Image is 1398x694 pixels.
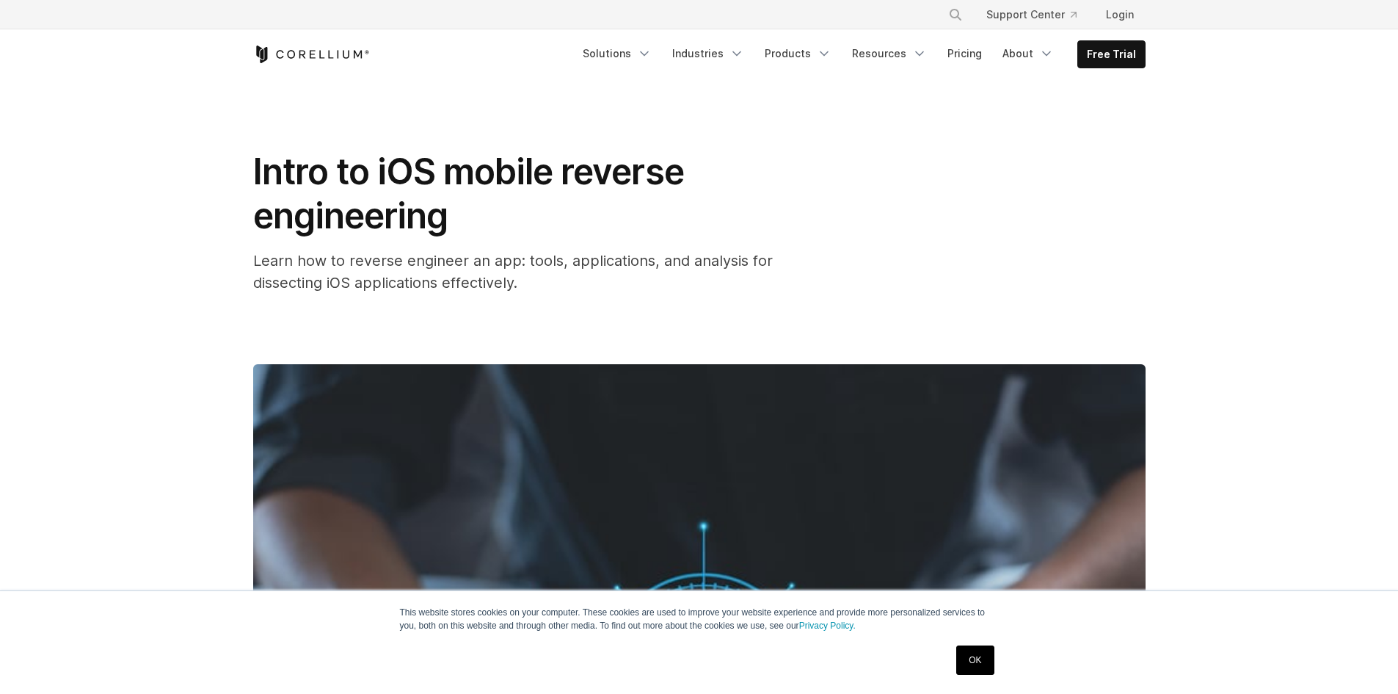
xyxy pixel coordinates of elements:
[939,40,991,67] a: Pricing
[400,606,999,632] p: This website stores cookies on your computer. These cookies are used to improve your website expe...
[253,46,370,63] a: Corellium Home
[253,252,773,292] span: Learn how to reverse engineer an app: tools, applications, and analysis for dissecting iOS applic...
[1094,1,1146,28] a: Login
[843,40,936,67] a: Resources
[574,40,660,67] a: Solutions
[799,621,856,631] a: Privacy Policy.
[975,1,1088,28] a: Support Center
[663,40,753,67] a: Industries
[956,646,994,675] a: OK
[756,40,840,67] a: Products
[253,150,684,237] span: Intro to iOS mobile reverse engineering
[574,40,1146,68] div: Navigation Menu
[994,40,1063,67] a: About
[1078,41,1145,68] a: Free Trial
[931,1,1146,28] div: Navigation Menu
[942,1,969,28] button: Search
